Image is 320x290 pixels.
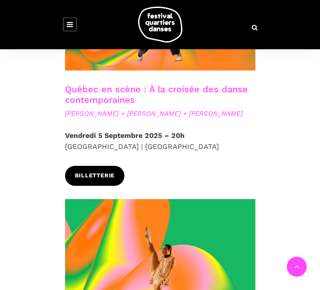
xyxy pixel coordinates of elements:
a: Québec en scène : À la croisée des danse contemporaines [65,84,248,105]
img: logo-fqd-med [138,7,182,43]
span: [PERSON_NAME] + [PERSON_NAME] + [PERSON_NAME] [65,108,255,119]
p: [GEOGRAPHIC_DATA] | [GEOGRAPHIC_DATA] [65,130,255,153]
a: Billetterie [65,166,125,186]
span: Billetterie [75,171,115,180]
strong: Vendredi 5 Septembre 2025 – 20h [65,131,185,140]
